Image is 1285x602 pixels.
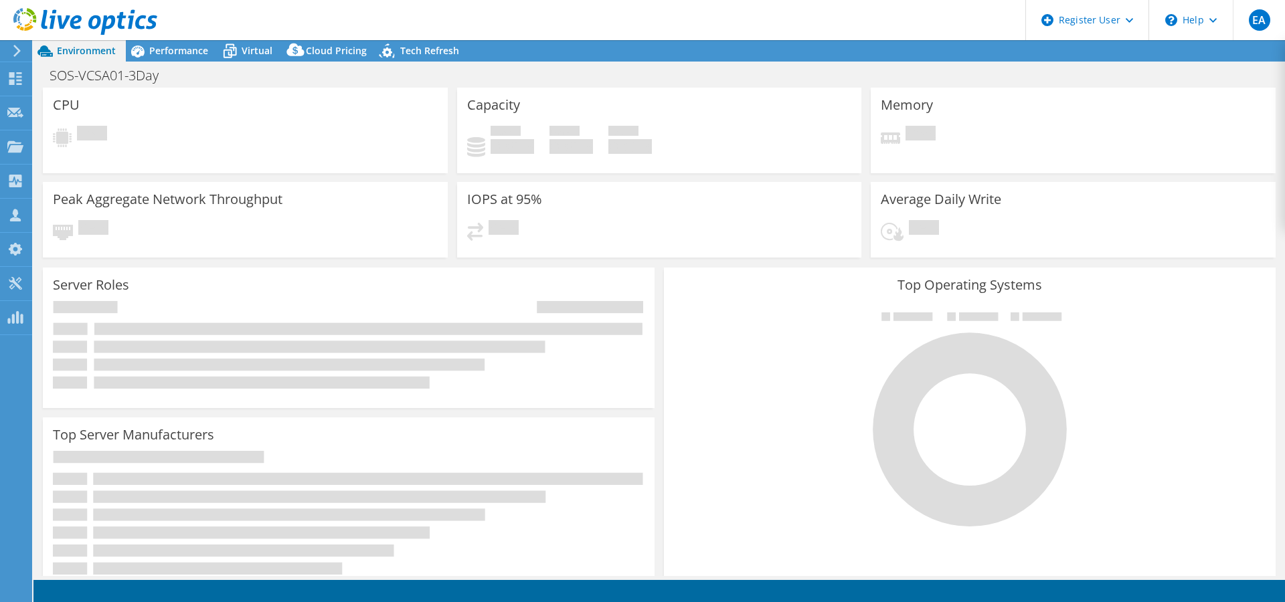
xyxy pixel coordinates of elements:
[242,44,272,57] span: Virtual
[489,220,519,238] span: Pending
[491,139,534,154] h4: 0 GiB
[467,192,542,207] h3: IOPS at 95%
[467,98,520,112] h3: Capacity
[491,126,521,139] span: Used
[53,192,282,207] h3: Peak Aggregate Network Throughput
[881,192,1001,207] h3: Average Daily Write
[881,98,933,112] h3: Memory
[549,139,593,154] h4: 0 GiB
[78,220,108,238] span: Pending
[306,44,367,57] span: Cloud Pricing
[608,126,638,139] span: Total
[400,44,459,57] span: Tech Refresh
[53,427,214,442] h3: Top Server Manufacturers
[149,44,208,57] span: Performance
[57,44,116,57] span: Environment
[1165,14,1177,26] svg: \n
[1249,9,1270,31] span: EA
[44,68,179,83] h1: SOS-VCSA01-3Day
[549,126,580,139] span: Free
[608,139,652,154] h4: 0 GiB
[906,126,936,144] span: Pending
[53,98,80,112] h3: CPU
[674,278,1266,292] h3: Top Operating Systems
[909,220,939,238] span: Pending
[53,278,129,292] h3: Server Roles
[77,126,107,144] span: Pending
